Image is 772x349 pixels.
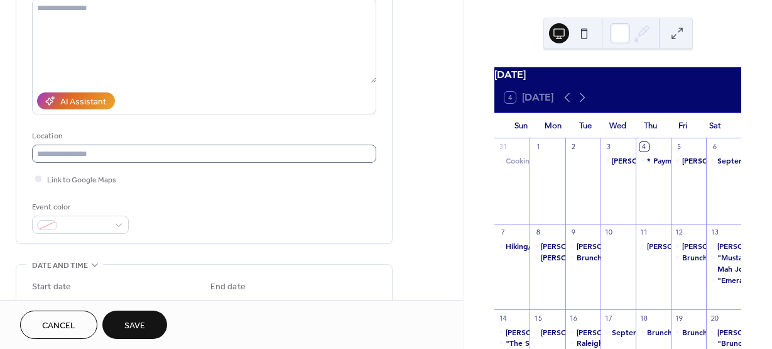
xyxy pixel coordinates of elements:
div: "The Sound of Music" 60th Anniversary Classic Showing [506,338,705,348]
div: Brunch Bunch Gathering - Hosted by Paula Nunley [671,327,706,338]
div: Wed [602,113,634,138]
div: 6 [710,142,719,152]
div: "Emerald Gourmets" Supper Club [706,275,741,285]
div: "Brunch Buddies" Brunch Bunch Gathering - Hosted by Paula Nunley [706,338,741,348]
div: Suzanne Stephens- Happy Birthday! [530,241,565,252]
div: Brunch Bunch Gathering - Hosted by Claudia Fenoglio [671,252,706,263]
div: [PERSON_NAME] Gathering [541,252,641,263]
div: 3 [604,142,614,152]
span: Time [302,297,319,310]
div: Thu [634,113,666,138]
div: AI Assistant [60,96,106,109]
div: 13 [710,228,719,237]
div: 5 [675,142,684,152]
div: 31 [498,142,508,152]
div: Julie Eddy - Happy Birthday! [530,327,565,338]
div: 20 [710,313,719,323]
div: Brunch Bunch Gathering - Hosted by Debra Ann Johnson [565,252,601,263]
div: 4 [639,142,649,152]
div: Ann Burke - Happy Birthday! [636,241,671,252]
span: Date and time [32,259,88,272]
div: Raleigh Book Club - September Gathering [577,338,728,348]
div: "The Sound of Music" 60th Anniversary Classic Showing [494,338,530,348]
div: End date [210,280,246,294]
div: Tue [569,113,602,138]
div: [PERSON_NAME] - Happy Birthday! [506,327,633,338]
div: [PERSON_NAME]- Happy Birthday! [577,241,702,252]
div: Claudya Muller - Happy Birthday! [494,327,530,338]
div: Mon [537,113,570,138]
div: 16 [569,313,579,323]
div: Start date [32,280,71,294]
div: [DATE] [494,67,741,82]
div: Sun [504,113,537,138]
div: September Group Luncheon and Members Birthdays # 2 [601,327,636,338]
div: Lori Richards - Happy Birthday! [671,155,706,166]
div: * Payment Due By Today: Raleigh Downtown Trolley Tour (On September 21st) [636,155,671,166]
div: Mah Jongg Gathering [706,263,741,274]
button: Save [102,311,167,339]
span: Save [124,319,145,333]
div: Event color [32,201,126,214]
button: Cancel [20,311,97,339]
div: 15 [533,313,543,323]
div: 7 [498,228,508,237]
div: "Mustangs" Supper Club [706,252,741,263]
span: Time [123,297,141,310]
div: Angela Zaro- Happy Birtrhday! [706,241,741,252]
div: 19 [675,313,684,323]
div: 1 [533,142,543,152]
div: Fri [666,113,699,138]
div: Cooking Class # 2 - "English Tea Party" [506,155,643,166]
div: Raleigh Book Club - September Gathering [565,338,601,348]
span: Cancel [42,319,75,333]
div: Brunch Bunch Gathering - Hosted by Amy Harder [636,327,671,338]
div: 17 [604,313,614,323]
span: Date [32,297,49,310]
div: 10 [604,228,614,237]
div: Sat [699,113,731,138]
div: Location [32,130,374,143]
div: Cooking Class # 2 - "English Tea Party" [494,155,530,166]
div: Hiking/Walking Group Outing [506,241,612,252]
div: September Group Luncheon and Members Birthdays # 1 [706,155,741,166]
div: Cary Bunco Gathering [530,252,565,263]
div: 8 [533,228,543,237]
div: Cary Book Club - September Gathering [565,327,601,338]
div: [PERSON_NAME] - Happy Birthday! [541,327,668,338]
div: 12 [675,228,684,237]
div: 18 [639,313,649,323]
div: [PERSON_NAME]- Happy Birthday! [541,241,666,252]
div: Betty McCarthy- Happy Birthday! [601,155,636,166]
div: 11 [639,228,649,237]
span: Date [210,297,227,310]
div: 14 [498,313,508,323]
div: 2 [569,142,579,152]
span: Link to Google Maps [47,174,116,187]
div: Hiking/Walking Group Outing [494,241,530,252]
div: [PERSON_NAME]- Happy Birthday! [612,155,737,166]
div: Paula Nunley - Happy Birthday! [706,327,741,338]
button: AI Assistant [37,92,115,109]
div: Pam Collins- Happy Birthday! [565,241,601,252]
div: 9 [569,228,579,237]
div: [PERSON_NAME] Book Club - September Gathering [577,327,763,338]
div: Kathy Foote- Happy Birthday! [671,241,706,252]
